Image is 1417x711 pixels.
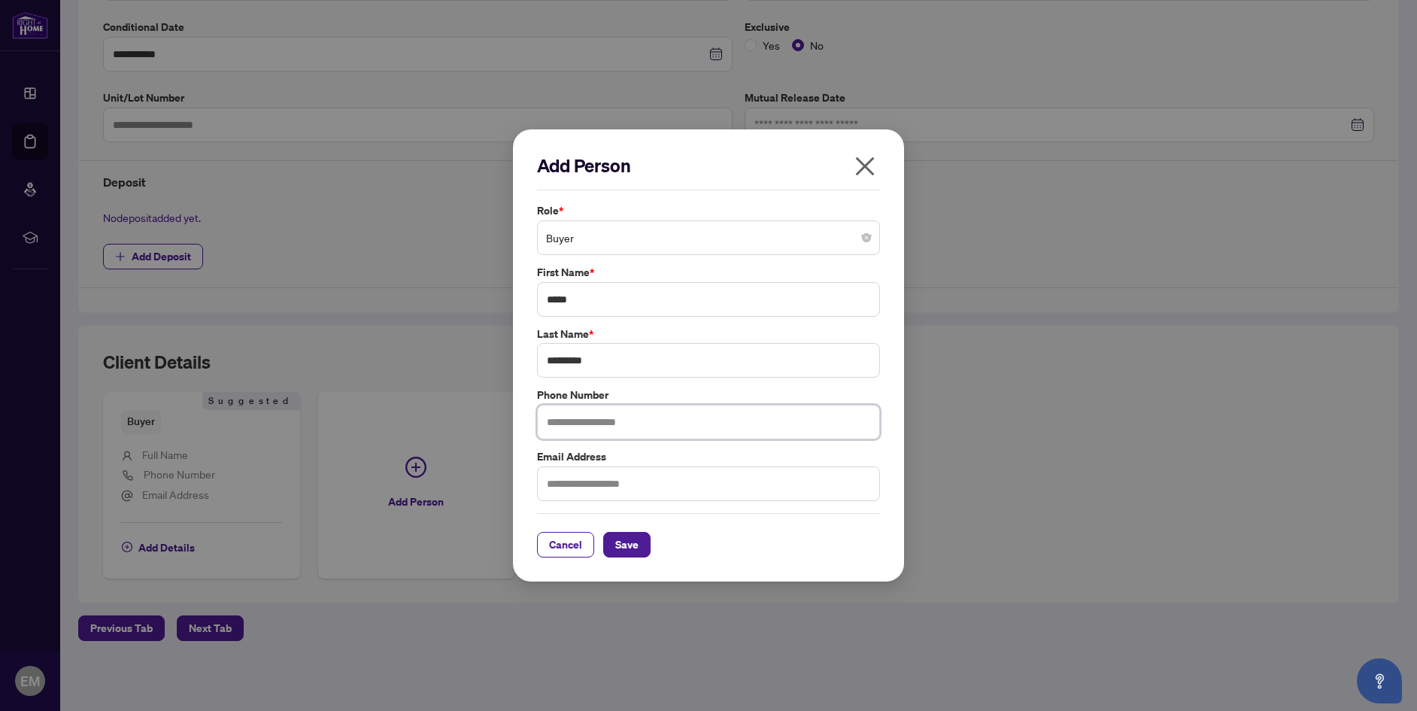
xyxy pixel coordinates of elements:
label: Phone Number [537,387,880,403]
button: Open asap [1357,658,1402,703]
label: Email Address [537,448,880,465]
span: Buyer [546,223,871,252]
span: Cancel [549,533,582,557]
label: First Name [537,264,880,281]
button: Cancel [537,532,594,558]
label: Role [537,202,880,219]
span: close-circle [862,233,871,242]
span: Save [615,533,639,557]
span: close [853,154,877,178]
button: Save [603,532,651,558]
label: Last Name [537,326,880,342]
h2: Add Person [537,153,880,178]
